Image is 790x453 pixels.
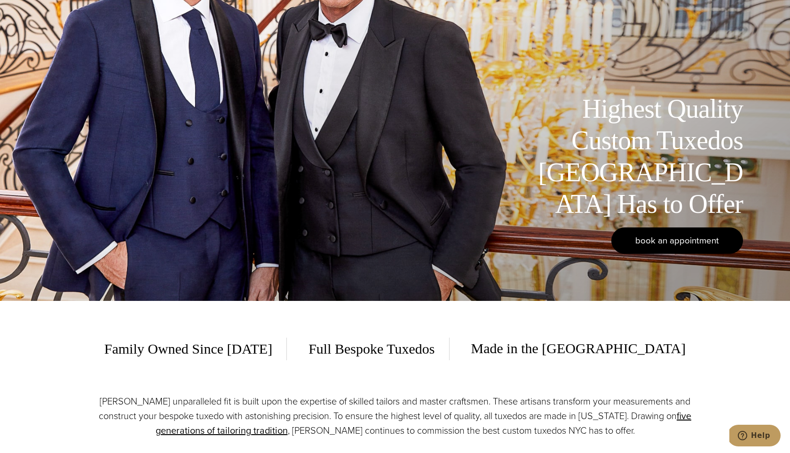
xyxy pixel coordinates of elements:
[531,93,743,220] h1: Highest Quality Custom Tuxedos [GEOGRAPHIC_DATA] Has to Offer
[635,234,719,247] span: book an appointment
[104,338,287,360] span: Family Owned Since [DATE]
[89,394,701,438] p: [PERSON_NAME] unparalleled fit is built upon the expertise of skilled tailors and master craftsme...
[457,337,686,360] span: Made in the [GEOGRAPHIC_DATA]
[729,425,781,448] iframe: Opens a widget where you can chat to one of our agents
[156,409,692,437] a: five generations of tailoring tradition
[611,227,743,254] a: book an appointment
[294,338,449,360] span: Full Bespoke Tuxedos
